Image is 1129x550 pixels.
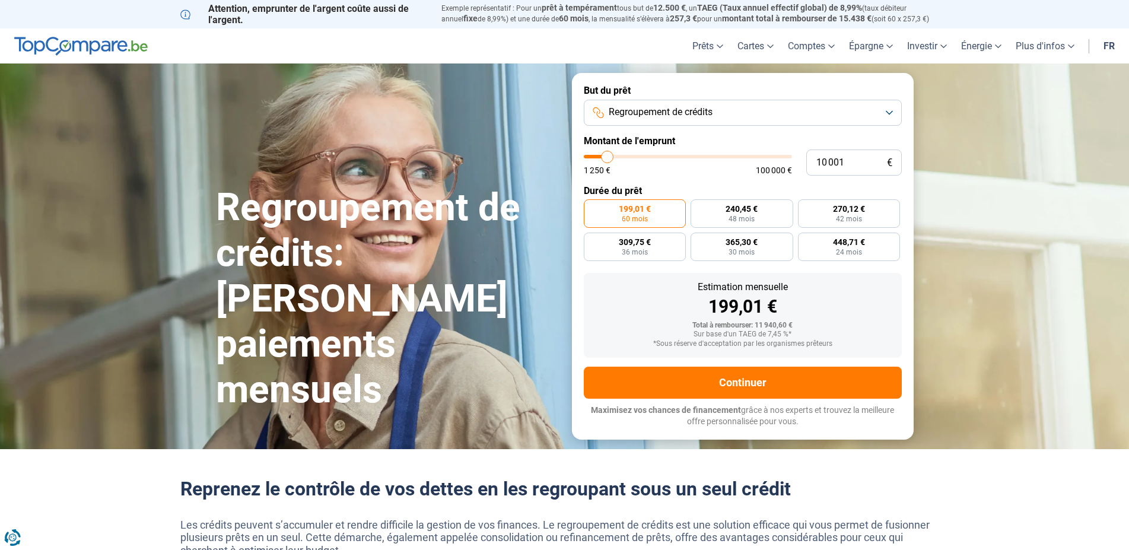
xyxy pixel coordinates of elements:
[559,14,589,23] span: 60 mois
[593,322,892,330] div: Total à rembourser: 11 940,60 €
[833,238,865,246] span: 448,71 €
[593,282,892,292] div: Estimation mensuelle
[726,205,758,213] span: 240,45 €
[584,185,902,196] label: Durée du prêt
[954,28,1009,63] a: Énergie
[593,330,892,339] div: Sur base d'un TAEG de 7,45 %*
[584,405,902,428] p: grâce à nos experts et trouvez la meilleure offre personnalisée pour vous.
[584,367,902,399] button: Continuer
[619,205,651,213] span: 199,01 €
[593,340,892,348] div: *Sous réserve d'acceptation par les organismes prêteurs
[463,14,478,23] span: fixe
[1009,28,1082,63] a: Plus d'infos
[836,215,862,222] span: 42 mois
[900,28,954,63] a: Investir
[833,205,865,213] span: 270,12 €
[180,478,949,500] h2: Reprenez le contrôle de vos dettes en les regroupant sous un seul crédit
[756,166,792,174] span: 100 000 €
[584,135,902,147] label: Montant de l'emprunt
[729,215,755,222] span: 48 mois
[441,3,949,24] p: Exemple représentatif : Pour un tous but de , un (taux débiteur annuel de 8,99%) et une durée de ...
[781,28,842,63] a: Comptes
[216,185,558,413] h1: Regroupement de crédits: [PERSON_NAME] paiements mensuels
[836,249,862,256] span: 24 mois
[842,28,900,63] a: Épargne
[685,28,730,63] a: Prêts
[670,14,697,23] span: 257,3 €
[609,106,713,119] span: Regroupement de crédits
[887,158,892,168] span: €
[653,3,686,12] span: 12.500 €
[1096,28,1122,63] a: fr
[591,405,741,415] span: Maximisez vos chances de financement
[726,238,758,246] span: 365,30 €
[622,215,648,222] span: 60 mois
[584,85,902,96] label: But du prêt
[622,249,648,256] span: 36 mois
[593,298,892,316] div: 199,01 €
[14,37,148,56] img: TopCompare
[584,100,902,126] button: Regroupement de crédits
[697,3,862,12] span: TAEG (Taux annuel effectif global) de 8,99%
[730,28,781,63] a: Cartes
[722,14,872,23] span: montant total à rembourser de 15.438 €
[729,249,755,256] span: 30 mois
[619,238,651,246] span: 309,75 €
[542,3,617,12] span: prêt à tempérament
[180,3,427,26] p: Attention, emprunter de l'argent coûte aussi de l'argent.
[584,166,610,174] span: 1 250 €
